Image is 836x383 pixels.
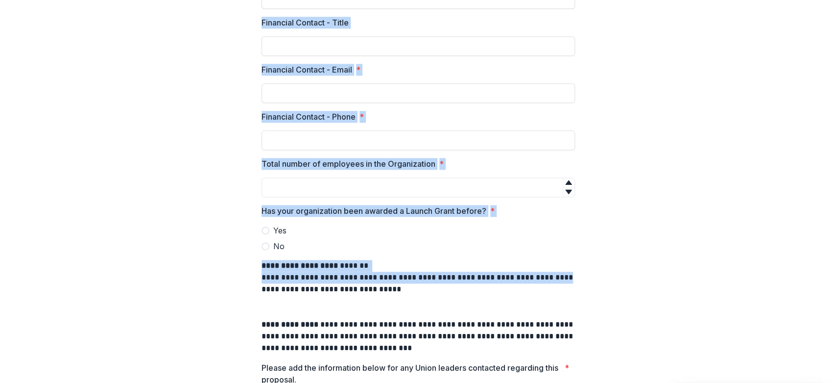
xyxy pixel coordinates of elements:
[262,111,356,123] p: Financial Contact - Phone
[262,158,435,170] p: Total number of employees in the Organization
[273,225,287,236] span: Yes
[262,205,486,217] p: Has your organization been awarded a Launch Grant before?
[262,17,349,28] p: Financial Contact - Title
[273,240,285,252] span: No
[262,64,352,76] p: Financial Contact - Email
